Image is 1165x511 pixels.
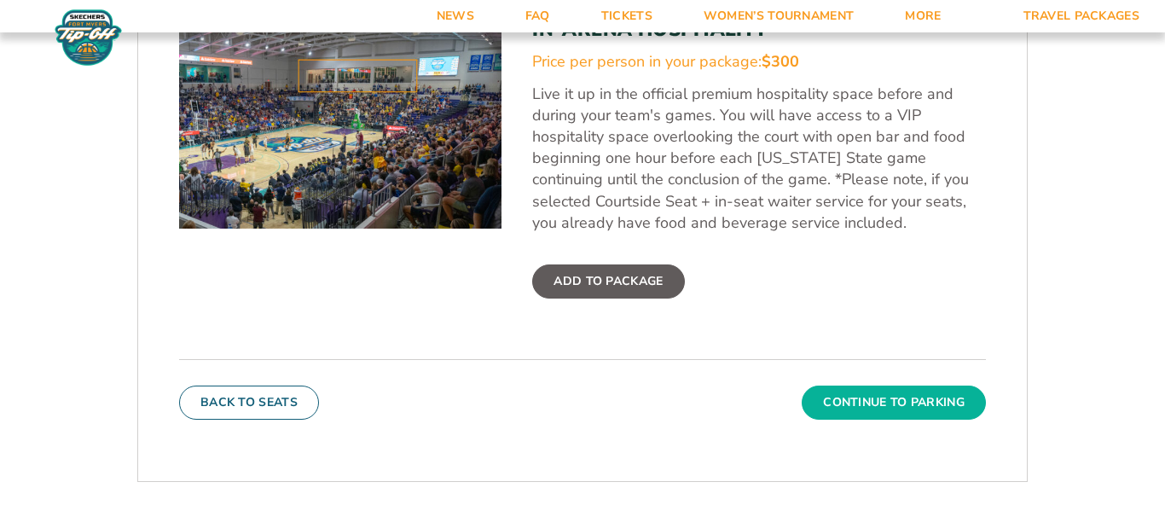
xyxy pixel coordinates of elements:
div: Price per person in your package: [532,51,986,73]
span: $300 [762,51,799,72]
h3: In-Arena Hospitality [532,19,986,41]
button: Back To Seats [179,386,319,420]
img: Fort Myers Tip-Off [51,9,125,67]
label: Add To Package [532,264,684,299]
img: In-Arena Hospitality [179,14,501,229]
button: Continue To Parking [802,386,986,420]
p: Live it up in the official premium hospitality space before and during your team's games. You wil... [532,84,986,234]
